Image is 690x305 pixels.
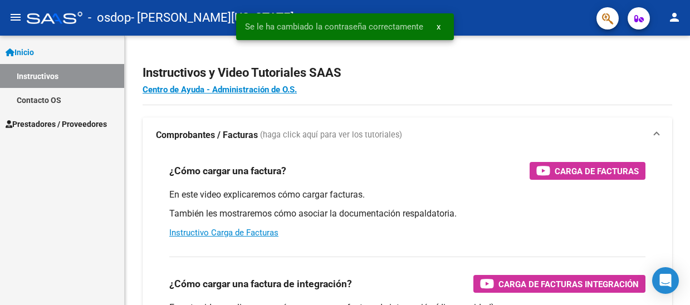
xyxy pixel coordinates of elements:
[169,208,645,220] p: También les mostraremos cómo asociar la documentación respaldatoria.
[143,117,672,153] mat-expansion-panel-header: Comprobantes / Facturas (haga click aquí para ver los tutoriales)
[437,22,441,32] span: x
[169,163,286,179] h3: ¿Cómo cargar una factura?
[668,11,681,24] mat-icon: person
[245,21,423,32] span: Se le ha cambiado la contraseña correctamente
[428,17,449,37] button: x
[88,6,131,30] span: - osdop
[156,129,258,141] strong: Comprobantes / Facturas
[652,267,679,294] div: Open Intercom Messenger
[143,85,297,95] a: Centro de Ayuda - Administración de O.S.
[169,228,278,238] a: Instructivo Carga de Facturas
[473,275,645,293] button: Carga de Facturas Integración
[6,46,34,58] span: Inicio
[530,162,645,180] button: Carga de Facturas
[498,277,639,291] span: Carga de Facturas Integración
[169,276,352,292] h3: ¿Cómo cargar una factura de integración?
[6,118,107,130] span: Prestadores / Proveedores
[143,62,672,83] h2: Instructivos y Video Tutoriales SAAS
[260,129,402,141] span: (haga click aquí para ver los tutoriales)
[555,164,639,178] span: Carga de Facturas
[131,6,294,30] span: - [PERSON_NAME][US_STATE]
[169,189,645,201] p: En este video explicaremos cómo cargar facturas.
[9,11,22,24] mat-icon: menu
